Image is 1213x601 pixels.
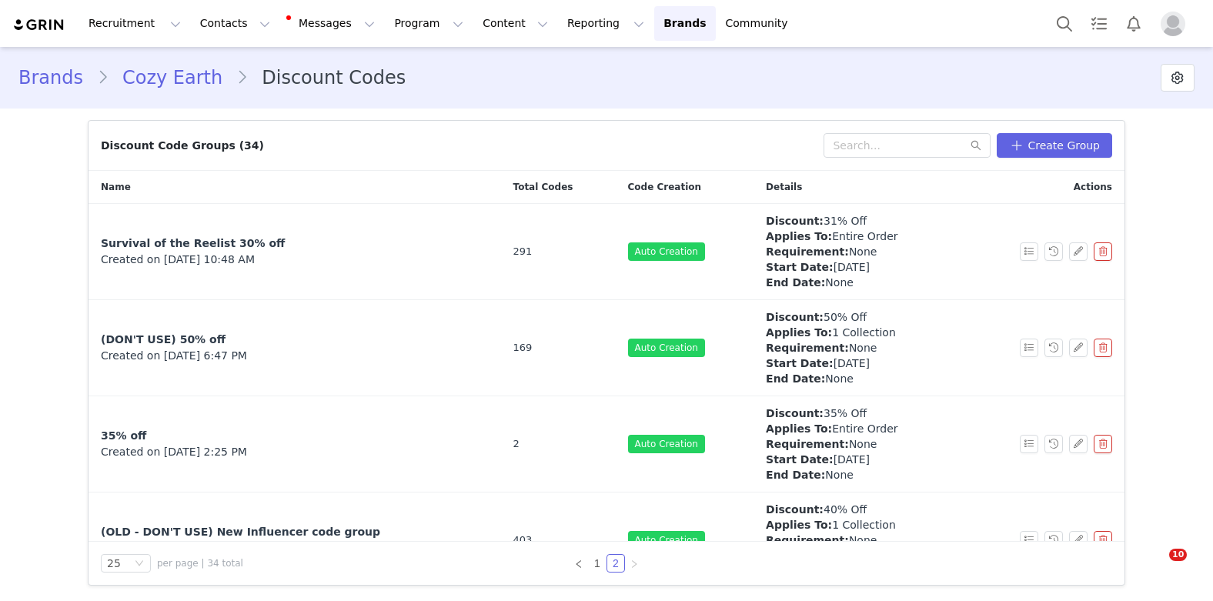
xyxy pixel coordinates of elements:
strong: Applies To: [766,422,832,435]
a: Cozy Earth [109,64,236,92]
li: 1 [588,554,606,573]
button: Notifications [1117,6,1151,41]
span: Created on [DATE] 6:47 PM [101,348,247,364]
input: Search... [824,133,991,158]
i: icon: down [135,559,144,569]
span: 291 [513,244,533,259]
button: Program [385,6,473,41]
span: Auto Creation [628,242,705,261]
img: placeholder-profile.jpg [1161,12,1185,36]
a: 35% off [101,428,146,444]
div: 50% Off [766,309,896,325]
div: None [766,436,898,452]
div: 1 Collection [766,517,896,533]
strong: Discount: [766,503,824,516]
a: Brands [654,6,715,41]
button: Profile [1151,12,1201,36]
strong: Applies To: [766,326,832,339]
iframe: Intercom live chat [1138,549,1175,586]
div: None [766,533,896,548]
span: 10 [1169,549,1187,561]
strong: Discount: [766,311,824,323]
div: Actions [966,171,1124,203]
div: None [766,467,898,482]
button: Search [1048,6,1081,41]
span: Name [101,180,131,194]
strong: End Date: [766,276,825,289]
strong: Applies To: [766,519,832,531]
span: Survival of the Reelist 30% off [101,237,285,249]
div: Entire Order [766,421,898,436]
strong: Start Date: [766,453,834,466]
button: Messages [280,6,384,41]
a: Community [717,6,804,41]
span: 35% off [101,429,146,442]
span: 2 [513,436,520,452]
strong: Start Date: [766,357,834,369]
div: 25 [107,555,121,572]
span: Auto Creation [628,339,705,357]
i: icon: search [971,140,981,151]
strong: Requirement: [766,245,849,258]
span: (DON'T USE) 50% off [101,333,226,346]
strong: End Date: [766,469,825,481]
div: 31% Off [766,213,898,229]
i: icon: left [574,559,583,569]
div: [DATE] [766,452,898,467]
strong: Start Date: [766,261,834,273]
strong: Discount: [766,407,824,419]
div: [DATE] [766,356,896,371]
div: Entire Order [766,229,898,244]
button: Create Group [997,133,1112,158]
div: 35% Off [766,406,898,421]
span: Auto Creation [628,531,705,549]
span: Auto Creation [628,435,705,453]
article: Discount Code Groups [88,120,1125,586]
div: None [766,275,898,290]
strong: Requirement: [766,438,849,450]
span: Created on [DATE] 2:25 PM [101,444,247,460]
div: 40% Off [766,502,896,517]
span: Code Creation [628,180,702,194]
a: 2 [607,555,624,572]
span: per page | 34 total [157,556,243,570]
a: (OLD - DON'T USE) New Influencer code group [101,524,380,540]
a: Brands [18,64,97,92]
a: Survival of the Reelist 30% off [101,235,285,252]
button: Reporting [558,6,653,41]
strong: Applies To: [766,230,832,242]
span: Details [766,180,802,194]
a: Tasks [1082,6,1116,41]
span: Total Codes [513,180,573,194]
span: Created on [DATE] 1:45 PM [101,540,247,556]
div: Discount Code Groups (34) [101,138,264,154]
li: Previous Page [570,554,588,573]
strong: End Date: [766,372,825,385]
div: None [766,340,896,356]
button: Contacts [191,6,279,41]
span: Created on [DATE] 10:48 AM [101,252,255,268]
i: icon: right [630,559,639,569]
div: None [766,371,896,386]
div: 1 Collection [766,325,896,340]
img: grin logo [12,18,66,32]
li: Next Page [625,554,643,573]
a: 1 [589,555,606,572]
strong: Requirement: [766,342,849,354]
a: (DON'T USE) 50% off [101,332,226,348]
button: Content [473,6,557,41]
span: 169 [513,340,533,356]
strong: Requirement: [766,534,849,546]
span: (OLD - DON'T USE) New Influencer code group [101,526,380,538]
div: [DATE] [766,259,898,275]
li: 2 [606,554,625,573]
div: None [766,244,898,259]
span: 403 [513,533,533,548]
strong: Discount: [766,215,824,227]
button: Recruitment [79,6,190,41]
